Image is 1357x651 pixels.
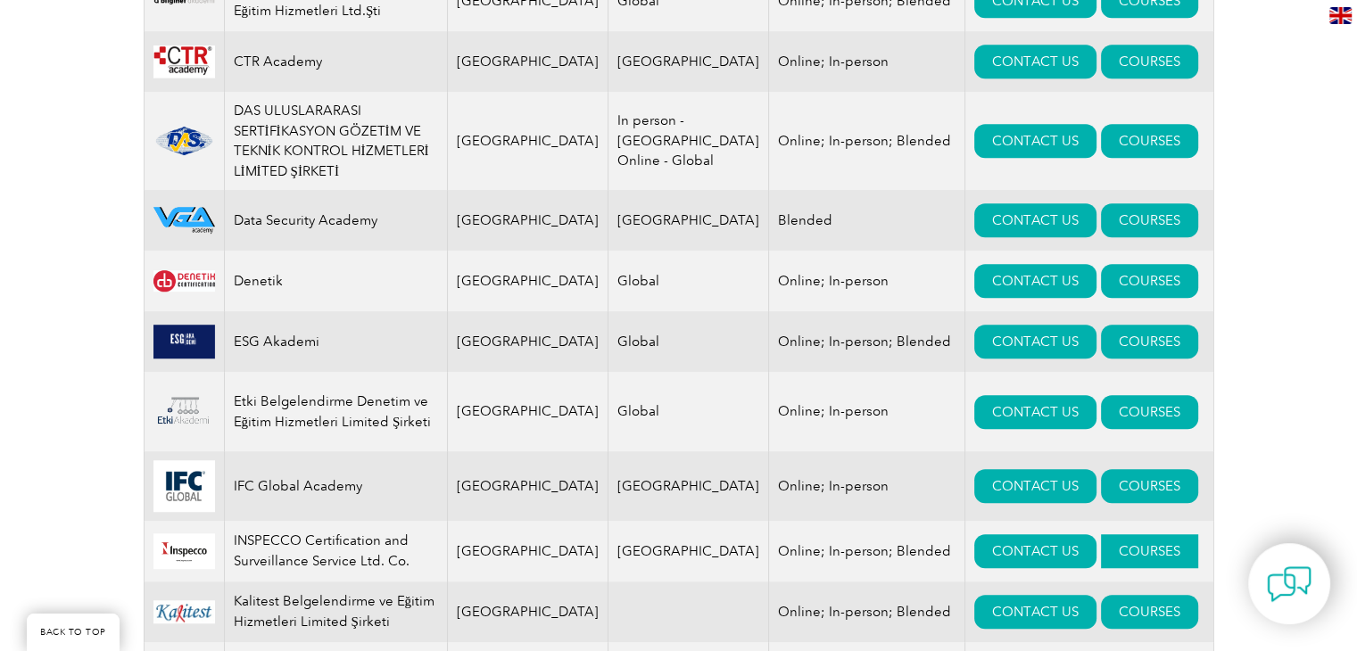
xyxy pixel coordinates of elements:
td: [GEOGRAPHIC_DATA] [447,251,608,311]
td: [GEOGRAPHIC_DATA] [608,521,769,581]
a: COURSES [1101,203,1198,237]
td: Global [608,251,769,311]
a: COURSES [1101,124,1198,158]
img: 9e2fa28f-829b-ea11-a812-000d3a79722d-logo.png [153,381,215,442]
a: CONTACT US [974,395,1096,429]
img: contact-chat.png [1267,562,1311,606]
td: Online; In-person; Blended [769,92,965,190]
a: CONTACT US [974,534,1096,568]
td: Online; In-person; Blended [769,581,965,642]
a: CONTACT US [974,203,1096,237]
td: [GEOGRAPHIC_DATA] [608,31,769,92]
td: Online; In-person [769,451,965,521]
td: [GEOGRAPHIC_DATA] [608,451,769,521]
td: [GEOGRAPHIC_DATA] [608,190,769,251]
td: INSPECCO Certification and Surveillance Service Ltd. Co. [224,521,447,581]
td: Blended [769,190,965,251]
td: Global [608,311,769,372]
a: CONTACT US [974,264,1096,298]
a: COURSES [1101,264,1198,298]
td: Online; In-person; Blended [769,311,965,372]
td: Denetik [224,251,447,311]
td: [GEOGRAPHIC_DATA] [447,311,608,372]
td: Online; In-person [769,31,965,92]
td: Global [608,372,769,451]
td: ESG Akademi [224,311,447,372]
a: CONTACT US [974,325,1096,358]
td: [GEOGRAPHIC_DATA] [447,372,608,451]
td: Etki Belgelendirme Denetim ve Eğitim Hizmetleri Limited Şirketi [224,372,447,451]
a: CONTACT US [974,45,1096,78]
img: da24547b-a6e0-e911-a812-000d3a795b83-logo.png [153,45,215,78]
td: Online; In-person; Blended [769,521,965,581]
td: Kalitest Belgelendirme ve Eğitim Hizmetleri Limited Şirketi [224,581,447,642]
a: CONTACT US [974,595,1096,629]
td: [GEOGRAPHIC_DATA] [447,451,608,521]
a: BACK TO TOP [27,614,120,651]
td: Online; In-person [769,251,965,311]
td: Online; In-person [769,372,965,451]
td: [GEOGRAPHIC_DATA] [447,581,608,642]
td: [GEOGRAPHIC_DATA] [447,92,608,190]
a: COURSES [1101,45,1198,78]
img: 272251ff-6c35-eb11-a813-000d3a79722d-logo.jpg [153,460,215,512]
a: COURSES [1101,534,1198,568]
img: en [1329,7,1352,24]
img: 1ae26fad-5735-ef11-a316-002248972526-logo.png [153,125,215,157]
img: 2712ab11-b677-ec11-8d20-002248183cf6-logo.png [153,207,215,234]
td: In person - [GEOGRAPHIC_DATA] Online - Global [608,92,769,190]
img: e7c6e5fb-486f-eb11-a812-00224815377e-logo.png [153,533,215,568]
td: [GEOGRAPHIC_DATA] [447,31,608,92]
td: [GEOGRAPHIC_DATA] [447,190,608,251]
td: Data Security Academy [224,190,447,251]
a: CONTACT US [974,469,1096,503]
a: COURSES [1101,395,1198,429]
img: ad0bd99a-310e-ef11-9f89-6045bde6fda5-logo.jpg [153,600,215,623]
td: [GEOGRAPHIC_DATA] [447,521,608,581]
a: COURSES [1101,595,1198,629]
td: CTR Academy [224,31,447,92]
img: 387907cc-e628-eb11-a813-000d3a79722d-logo.jpg [153,270,215,293]
td: DAS ULUSLARARASI SERTİFİKASYON GÖZETİM VE TEKNİK KONTROL HİZMETLERİ LİMİTED ŞİRKETİ [224,92,447,190]
img: b30af040-fd5b-f011-bec2-000d3acaf2fb-logo.png [153,325,215,358]
td: IFC Global Academy [224,451,447,521]
a: COURSES [1101,469,1198,503]
a: CONTACT US [974,124,1096,158]
a: COURSES [1101,325,1198,358]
